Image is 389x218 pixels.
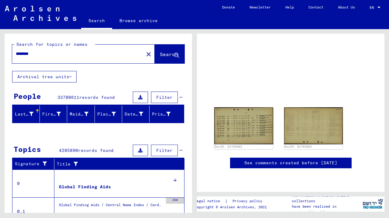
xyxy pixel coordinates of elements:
[70,109,96,119] div: Maiden Name
[14,91,41,102] div: People
[151,145,178,156] button: Filter
[57,95,79,100] span: 33708611
[122,106,150,122] mat-header-cell: Date of Birth
[12,169,54,197] td: 0
[292,204,361,215] p: have been realized in partnership with
[152,111,170,117] div: Prisoner #
[214,107,273,144] img: 001.jpg
[143,48,155,60] button: Clear
[12,106,40,122] mat-header-cell: Last Name
[284,107,343,144] img: 002.jpg
[16,42,88,47] mat-label: Search for topics or names
[95,106,122,122] mat-header-cell: Place of Birth
[145,51,152,58] mat-icon: close
[228,198,270,204] a: Privacy policy
[79,95,115,100] span: records found
[59,212,111,218] div: Card file segment 1
[12,71,77,82] button: Archival tree units
[194,198,270,204] div: |
[42,109,68,119] div: First Name
[57,161,172,167] div: Title
[112,13,165,28] a: Browse archive
[156,148,173,153] span: Filter
[67,106,95,122] mat-header-cell: Maiden Name
[78,148,114,153] span: records found
[166,198,184,204] div: 350
[125,109,151,119] div: Date of Birth
[15,111,33,117] div: Last Name
[152,109,178,119] div: Prisoner #
[215,145,242,148] a: DocID: 81765882
[160,51,178,57] span: Search
[156,95,173,100] span: Filter
[14,144,41,155] div: Topics
[361,196,384,211] img: yv_logo.png
[5,6,76,21] img: Arolsen_neg.svg
[15,159,56,169] div: Signature
[81,13,112,29] a: Search
[15,161,50,167] div: Signature
[125,111,143,117] div: Date of Birth
[284,145,312,148] a: DocID: 81765882
[40,106,67,122] mat-header-cell: First Name
[59,184,111,190] div: Global Finding Aids
[59,202,163,211] div: Global Finding Aids / Central Name Index / Cards that have been scanned during first sequential m...
[70,111,88,117] div: Maiden Name
[150,106,184,122] mat-header-cell: Prisoner #
[155,45,184,63] button: Search
[42,111,61,117] div: First Name
[57,159,178,169] div: Title
[370,5,376,10] span: EN
[194,198,225,204] a: Legal notice
[244,160,337,166] a: See comments created before [DATE]
[97,111,116,117] div: Place of Birth
[97,109,123,119] div: Place of Birth
[15,109,41,119] div: Last Name
[59,148,78,153] span: 4285890
[151,92,178,103] button: Filter
[292,193,361,204] p: The Arolsen Archives online collections
[194,204,270,210] p: Copyright © Arolsen Archives, 2021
